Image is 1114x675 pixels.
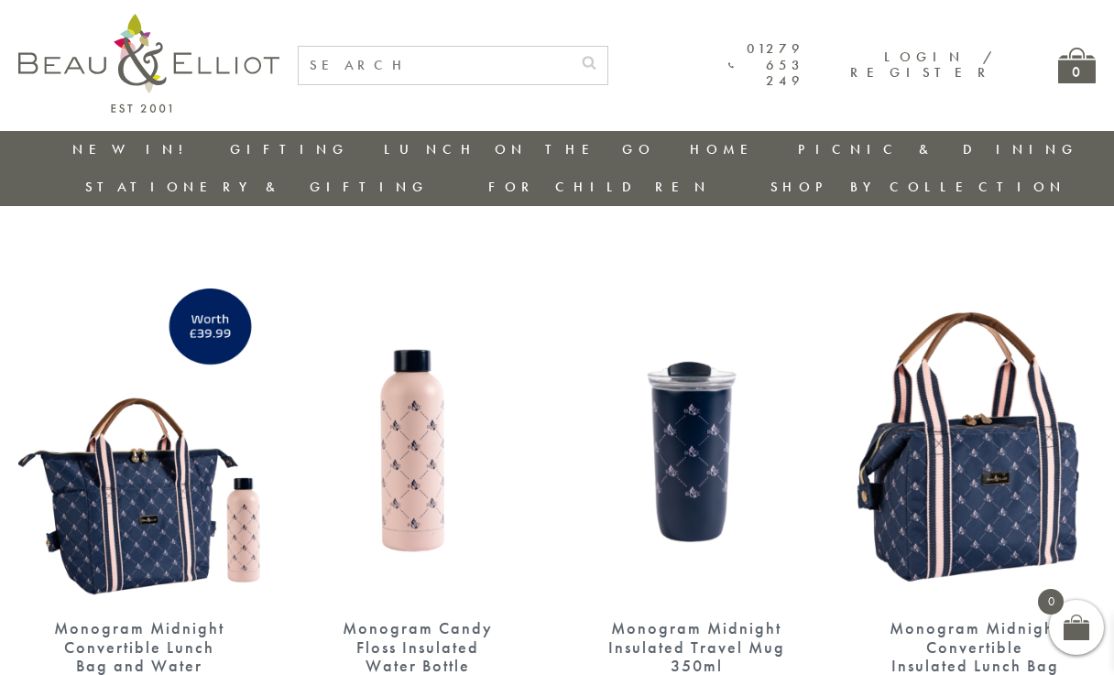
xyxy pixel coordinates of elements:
input: SEARCH [299,47,571,84]
a: Gifting [230,140,349,158]
span: 0 [1038,589,1064,615]
a: Home [690,140,763,158]
a: 0 [1058,48,1096,83]
a: Lunch On The Go [384,140,655,158]
a: Picnic & Dining [798,140,1078,158]
a: Shop by collection [770,178,1066,196]
a: For Children [488,178,711,196]
a: Login / Register [850,48,994,82]
img: Monogram Midnight Travel Mug [575,289,817,601]
a: New in! [72,140,195,158]
a: Stationery & Gifting [85,178,429,196]
img: logo [18,14,279,113]
a: 01279 653 249 [728,41,804,89]
img: Monogram Candy Floss Drinks Bottle [297,289,539,601]
img: Monogram Midnight Convertible Lunch Bag [854,289,1096,601]
img: Monogram Midnight Convertible Lunch Bag and Water Bottle [18,289,260,601]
